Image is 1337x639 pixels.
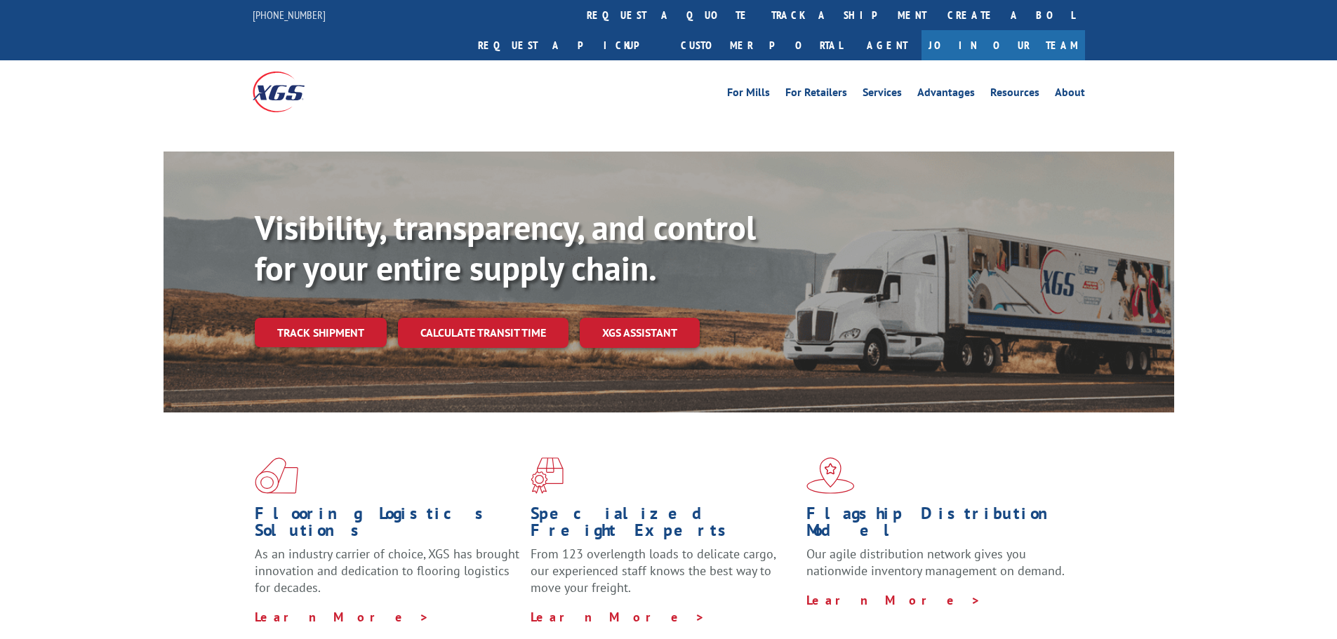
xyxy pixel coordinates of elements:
[255,505,520,546] h1: Flooring Logistics Solutions
[531,505,796,546] h1: Specialized Freight Experts
[853,30,922,60] a: Agent
[785,87,847,102] a: For Retailers
[806,546,1065,579] span: Our agile distribution network gives you nationwide inventory management on demand.
[580,318,700,348] a: XGS ASSISTANT
[1055,87,1085,102] a: About
[255,546,519,596] span: As an industry carrier of choice, XGS has brought innovation and dedication to flooring logistics...
[531,546,796,608] p: From 123 overlength loads to delicate cargo, our experienced staff knows the best way to move you...
[255,457,298,494] img: xgs-icon-total-supply-chain-intelligence-red
[255,609,430,625] a: Learn More >
[253,8,326,22] a: [PHONE_NUMBER]
[531,609,705,625] a: Learn More >
[922,30,1085,60] a: Join Our Team
[727,87,770,102] a: For Mills
[806,592,981,608] a: Learn More >
[531,457,564,494] img: xgs-icon-focused-on-flooring-red
[806,505,1072,546] h1: Flagship Distribution Model
[670,30,853,60] a: Customer Portal
[806,457,855,494] img: xgs-icon-flagship-distribution-model-red
[255,206,756,290] b: Visibility, transparency, and control for your entire supply chain.
[990,87,1039,102] a: Resources
[398,318,568,348] a: Calculate transit time
[467,30,670,60] a: Request a pickup
[863,87,902,102] a: Services
[255,318,387,347] a: Track shipment
[917,87,975,102] a: Advantages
